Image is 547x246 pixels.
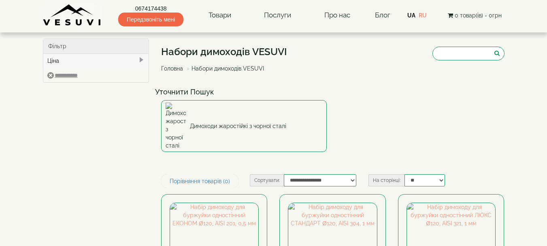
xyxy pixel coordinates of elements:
a: Блог [375,11,390,19]
h1: Набори димоходів VESUVI [161,47,287,57]
label: Сортувати: [250,174,284,186]
a: Про нас [316,6,358,25]
span: Передзвоніть мені [118,13,183,26]
h4: Уточнити Пошук [155,88,511,96]
a: Товари [200,6,239,25]
a: Порівняння товарів (0) [161,174,238,188]
div: Ціна [43,54,149,68]
a: Послуги [256,6,299,25]
div: Фільтр [43,39,149,54]
span: 0 товар(ів) - 0грн [455,12,502,19]
img: Димоходи жаростійкі з чорної сталі [166,103,186,150]
a: Головна [161,65,183,72]
label: На сторінці: [368,174,404,186]
a: 0674174438 [118,4,183,13]
a: UA [407,12,415,19]
li: Набори димоходів VESUVI [185,64,264,73]
button: 0 товар(ів) - 0грн [445,11,504,20]
img: Завод VESUVI [43,4,102,26]
a: Димоходи жаростійкі з чорної сталі Димоходи жаростійкі з чорної сталі [161,100,327,152]
a: RU [419,12,427,19]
